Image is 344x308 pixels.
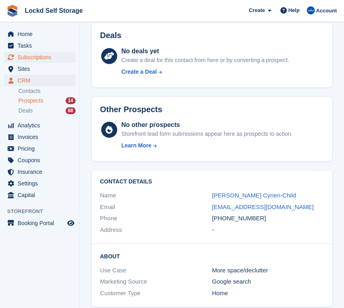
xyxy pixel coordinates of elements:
[212,289,324,298] div: Home
[18,131,66,143] span: Invoices
[121,56,289,64] div: Create a deal for this contact from here or by converting a prospect.
[100,252,324,260] h2: About
[100,105,162,114] h2: Other Prospects
[4,40,76,51] a: menu
[121,130,292,138] div: Storefront lead form submissions appear here as prospects to action.
[212,203,314,210] a: [EMAIL_ADDRESS][DOMAIN_NAME]
[121,120,292,130] div: No other prospects
[4,166,76,177] a: menu
[4,178,76,189] a: menu
[100,203,212,212] div: Email
[18,155,66,166] span: Coupons
[100,277,212,286] div: Marketing Source
[18,52,66,63] span: Subscriptions
[18,40,66,51] span: Tasks
[307,6,315,14] img: Jonny Bleach
[18,107,33,115] span: Deals
[18,28,66,40] span: Home
[4,155,76,166] a: menu
[4,143,76,154] a: menu
[121,68,157,76] div: Create a Deal
[100,225,212,235] div: Address
[121,68,289,76] a: Create a Deal
[100,179,324,185] h2: Contact Details
[100,289,212,298] div: Customer Type
[100,214,212,223] div: Phone
[4,189,76,201] a: menu
[6,5,18,17] img: stora-icon-8386f47178a22dfd0bd8f6a31ec36ba5ce8667c1dd55bd0f319d3a0aa187defe.svg
[66,97,76,104] div: 14
[18,87,76,95] a: Contacts
[18,107,76,115] a: Deals 68
[18,217,66,229] span: Booking Portal
[22,4,86,17] a: Lockd Self Storage
[18,97,76,105] a: Prospects 14
[4,52,76,63] a: menu
[18,189,66,201] span: Capital
[100,191,212,200] div: Name
[121,46,289,56] div: No deals yet
[100,31,121,40] h2: Deals
[4,217,76,229] a: menu
[7,207,80,215] span: Storefront
[66,107,76,114] div: 68
[4,63,76,74] a: menu
[288,6,300,14] span: Help
[4,75,76,86] a: menu
[212,277,324,286] div: Google search
[18,63,66,74] span: Sites
[18,166,66,177] span: Insurance
[121,141,292,150] a: Learn More
[212,225,324,235] div: -
[316,7,337,15] span: Account
[212,214,324,223] div: [PHONE_NUMBER]
[212,266,324,275] div: More space/declutter
[18,178,66,189] span: Settings
[18,75,66,86] span: CRM
[18,97,43,105] span: Prospects
[212,192,296,199] a: [PERSON_NAME] Cyrien-Child
[18,143,66,154] span: Pricing
[249,6,265,14] span: Create
[4,131,76,143] a: menu
[100,266,212,275] div: Use Case
[4,120,76,131] a: menu
[18,120,66,131] span: Analytics
[121,141,151,150] div: Learn More
[66,218,76,228] a: Preview store
[4,28,76,40] a: menu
